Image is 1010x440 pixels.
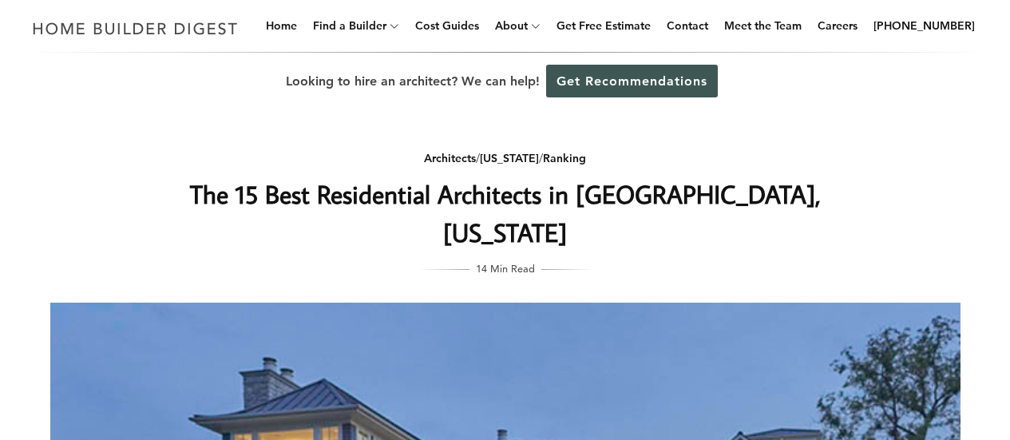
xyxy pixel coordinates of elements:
[187,175,824,252] h1: The 15 Best Residential Architects in [GEOGRAPHIC_DATA], [US_STATE]
[543,151,586,165] a: Ranking
[26,13,245,44] img: Home Builder Digest
[187,149,824,168] div: / /
[546,65,718,97] a: Get Recommendations
[480,151,539,165] a: [US_STATE]
[424,151,476,165] a: Architects
[476,260,535,277] span: 14 Min Read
